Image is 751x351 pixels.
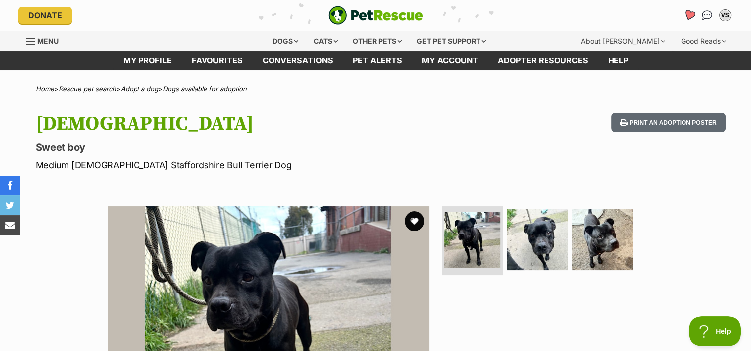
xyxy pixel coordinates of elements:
[37,37,59,45] span: Menu
[328,6,423,25] img: logo-e224e6f780fb5917bec1dbf3a21bbac754714ae5b6737aabdf751b685950b380.svg
[36,140,456,154] p: Sweet boy
[59,85,116,93] a: Rescue pet search
[307,31,344,51] div: Cats
[182,51,253,70] a: Favourites
[488,51,598,70] a: Adopter resources
[611,113,725,133] button: Print an adoption poster
[720,10,730,20] div: VS
[36,113,456,135] h1: [DEMOGRAPHIC_DATA]
[689,316,741,346] iframe: Help Scout Beacon - Open
[682,7,733,23] ul: Account quick links
[346,31,409,51] div: Other pets
[328,6,423,25] a: PetRescue
[717,7,733,23] button: My account
[674,31,733,51] div: Good Reads
[574,31,672,51] div: About [PERSON_NAME]
[444,212,500,268] img: Photo of Hadies
[343,51,412,70] a: Pet alerts
[507,209,568,270] img: Photo of Hadies
[113,51,182,70] a: My profile
[36,85,54,93] a: Home
[11,85,741,93] div: > > >
[702,10,712,20] img: chat-41dd97257d64d25036548639549fe6c8038ab92f7586957e7f3b1b290dea8141.svg
[266,31,305,51] div: Dogs
[572,209,633,270] img: Photo of Hadies
[412,51,488,70] a: My account
[410,31,493,51] div: Get pet support
[36,158,456,172] p: Medium [DEMOGRAPHIC_DATA] Staffordshire Bull Terrier Dog
[699,7,715,23] a: Conversations
[598,51,638,70] a: Help
[18,7,72,24] a: Donate
[405,211,424,231] button: favourite
[253,51,343,70] a: conversations
[26,31,66,49] a: Menu
[163,85,247,93] a: Dogs available for adoption
[679,5,699,25] a: Favourites
[121,85,158,93] a: Adopt a dog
